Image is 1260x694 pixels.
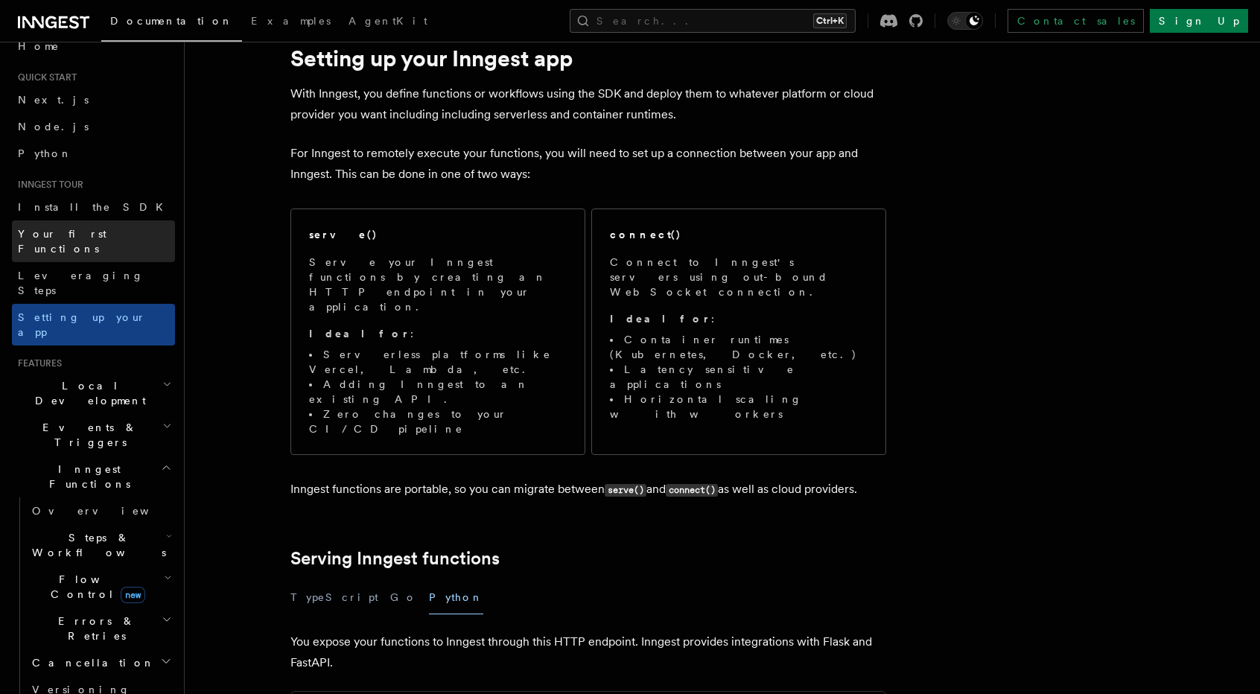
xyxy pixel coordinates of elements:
[26,524,175,566] button: Steps & Workflows
[1150,9,1248,33] a: Sign Up
[18,121,89,133] span: Node.js
[18,147,72,159] span: Python
[26,655,155,670] span: Cancellation
[947,12,983,30] button: Toggle dark mode
[12,179,83,191] span: Inngest tour
[12,414,175,456] button: Events & Triggers
[340,4,436,40] a: AgentKit
[12,220,175,262] a: Your first Functions
[18,270,144,296] span: Leveraging Steps
[290,548,500,569] a: Serving Inngest functions
[349,15,427,27] span: AgentKit
[12,33,175,60] a: Home
[26,530,166,560] span: Steps & Workflows
[290,208,585,455] a: serve()Serve your Inngest functions by creating an HTTP endpoint in your application.Ideal for:Se...
[26,649,175,676] button: Cancellation
[12,357,62,369] span: Features
[26,572,164,602] span: Flow Control
[251,15,331,27] span: Examples
[610,311,868,326] p: :
[309,326,567,341] p: :
[290,581,378,614] button: TypeScript
[26,608,175,649] button: Errors & Retries
[12,194,175,220] a: Install the SDK
[429,581,483,614] button: Python
[26,614,162,643] span: Errors & Retries
[12,86,175,113] a: Next.js
[12,113,175,140] a: Node.js
[32,505,185,517] span: Overview
[610,362,868,392] li: Latency sensitive applications
[12,304,175,346] a: Setting up your app
[290,479,886,500] p: Inngest functions are portable, so you can migrate between and as well as cloud providers.
[309,347,567,377] li: Serverless platforms like Vercel, Lambda, etc.
[610,313,711,325] strong: Ideal for
[290,83,886,125] p: With Inngest, you define functions or workflows using the SDK and deploy them to whatever platfor...
[290,45,886,71] h1: Setting up your Inngest app
[18,201,172,213] span: Install the SDK
[12,456,175,497] button: Inngest Functions
[610,332,868,362] li: Container runtimes (Kubernetes, Docker, etc.)
[121,587,145,603] span: new
[605,484,646,497] code: serve()
[12,262,175,304] a: Leveraging Steps
[309,255,567,314] p: Serve your Inngest functions by creating an HTTP endpoint in your application.
[309,328,410,340] strong: Ideal for
[290,631,886,673] p: You expose your functions to Inngest through this HTTP endpoint. Inngest provides integrations wi...
[12,378,162,408] span: Local Development
[242,4,340,40] a: Examples
[101,4,242,42] a: Documentation
[610,392,868,421] li: Horizontal scaling with workers
[309,377,567,407] li: Adding Inngest to an existing API.
[610,227,681,242] h2: connect()
[12,420,162,450] span: Events & Triggers
[610,255,868,299] p: Connect to Inngest's servers using out-bound WebSocket connection.
[26,497,175,524] a: Overview
[18,311,146,338] span: Setting up your app
[666,484,718,497] code: connect()
[18,39,60,54] span: Home
[26,566,175,608] button: Flow Controlnew
[18,228,106,255] span: Your first Functions
[570,9,856,33] button: Search...Ctrl+K
[309,227,378,242] h2: serve()
[390,581,417,614] button: Go
[290,143,886,185] p: For Inngest to remotely execute your functions, you will need to set up a connection between your...
[110,15,233,27] span: Documentation
[12,372,175,414] button: Local Development
[813,13,847,28] kbd: Ctrl+K
[18,94,89,106] span: Next.js
[309,407,567,436] li: Zero changes to your CI/CD pipeline
[12,462,161,491] span: Inngest Functions
[591,208,886,455] a: connect()Connect to Inngest's servers using out-bound WebSocket connection.Ideal for:Container ru...
[12,140,175,167] a: Python
[1008,9,1144,33] a: Contact sales
[12,71,77,83] span: Quick start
